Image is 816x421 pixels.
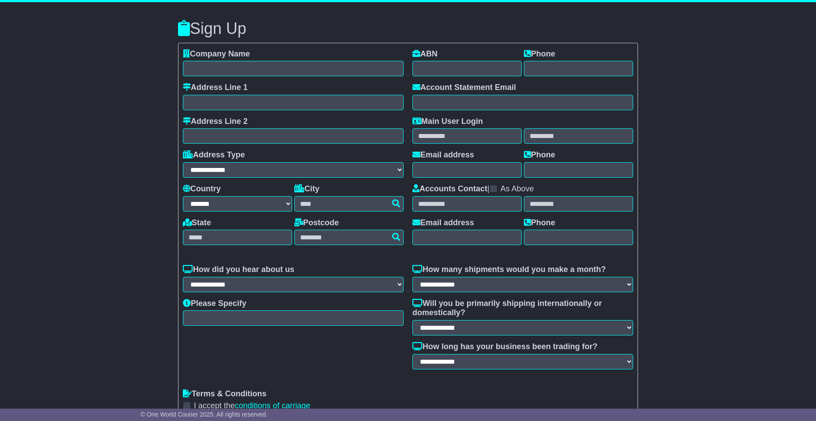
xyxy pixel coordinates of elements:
label: Accounts Contact [412,184,487,194]
label: ABN [412,49,438,59]
label: Account Statement Email [412,83,516,93]
label: Email address [412,218,474,228]
label: Terms & Conditions [183,389,267,399]
label: Address Line 1 [183,83,248,93]
label: Phone [524,218,555,228]
label: I accept the [194,401,310,411]
label: Will you be primarily shipping internationally or domestically? [412,299,633,318]
label: Company Name [183,49,250,59]
label: Please Specify [183,299,246,309]
label: Phone [524,49,555,59]
label: Email address [412,150,474,160]
label: Address Line 2 [183,117,248,127]
label: City [294,184,319,194]
label: How many shipments would you make a month? [412,265,606,275]
label: As Above [501,184,534,194]
a: conditions of carriage [235,401,310,410]
span: © One World Courier 2025. All rights reserved. [141,411,268,418]
label: How long has your business been trading for? [412,342,597,352]
label: Address Type [183,150,245,160]
label: Postcode [294,218,339,228]
label: Country [183,184,221,194]
label: How did you hear about us [183,265,294,275]
div: | [412,184,633,196]
label: Phone [524,150,555,160]
label: State [183,218,211,228]
label: Main User Login [412,117,483,127]
h3: Sign Up [178,20,638,37]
